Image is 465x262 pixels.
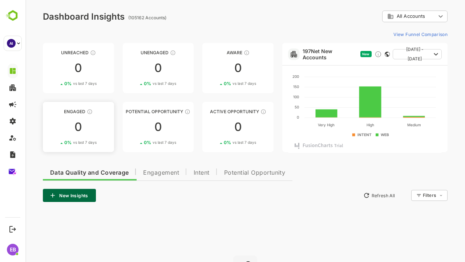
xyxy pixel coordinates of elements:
[267,74,274,79] text: 200
[159,109,165,115] div: These accounts are MQAs and can be passed on to Inside Sales
[7,244,19,255] div: EB
[48,140,71,145] span: vs last 7 days
[371,13,400,19] span: All Accounts
[17,50,89,55] div: Unreached
[118,170,154,176] span: Engagement
[199,170,260,176] span: Potential Opportunity
[397,192,411,198] div: Filters
[48,81,71,86] span: vs last 7 days
[367,49,416,59] button: [DATE] - [DATE]
[218,50,224,56] div: These accounts have just entered the buying cycle and need further nurturing
[7,39,16,48] div: AI
[127,140,151,145] span: vs last 7 days
[269,105,274,109] text: 50
[118,140,151,145] div: 0 %
[235,109,241,115] div: These accounts have open opportunities which might be at any of the Sales Stages
[381,123,395,127] text: Medium
[17,102,89,152] a: EngagedThese accounts are warm, further nurturing would qualify them to MQAs00%vs last 7 days
[177,109,248,114] div: Active Opportunity
[397,189,422,202] div: Filters
[8,224,17,234] button: Logout
[97,121,169,133] div: 0
[198,81,231,86] div: 0 %
[17,43,89,93] a: UnreachedThese accounts have not been engaged with for a defined time period00%vs last 7 days
[17,109,89,114] div: Engaged
[17,189,70,202] button: New Insights
[198,140,231,145] div: 0 %
[177,43,248,93] a: AwareThese accounts have just entered the buying cycle and need further nurturing00%vs last 7 days
[25,170,103,176] span: Data Quality and Coverage
[292,123,309,127] text: Very High
[97,43,169,93] a: UnengagedThese accounts have not shown enough engagement and need nurturing00%vs last 7 days
[177,62,248,74] div: 0
[65,50,70,56] div: These accounts have not been engaged with for a defined time period
[355,132,364,137] text: WEB
[268,95,274,99] text: 100
[39,81,71,86] div: 0 %
[365,28,422,40] button: View Funnel Comparison
[335,190,373,201] button: Refresh All
[357,9,422,24] div: All Accounts
[145,50,150,56] div: These accounts have not shown enough engagement and need nurturing
[17,121,89,133] div: 0
[362,13,411,20] div: All Accounts
[373,45,405,64] span: [DATE] - [DATE]
[97,109,169,114] div: Potential Opportunity
[118,81,151,86] div: 0 %
[4,9,22,23] img: BambooboxLogoMark.f1c84d78b4c51b1a7b5f700c9845e183.svg
[97,62,169,74] div: 0
[177,50,248,55] div: Aware
[168,170,184,176] span: Intent
[277,48,332,60] a: 197Net New Accounts
[97,102,169,152] a: Potential OpportunityThese accounts are MQAs and can be passed on to Inside Sales00%vs last 7 days
[207,140,231,145] span: vs last 7 days
[39,140,71,145] div: 0 %
[349,51,356,58] div: Discover new ICP-fit accounts showing engagement — via intent surges, anonymous website visits, L...
[341,123,348,127] text: High
[268,84,274,89] text: 150
[103,15,143,20] ag: (105162 Accounts)
[359,52,364,57] div: This card does not support filter and segments
[17,11,99,22] div: Dashboard Insights
[61,109,67,115] div: These accounts are warm, further nurturing would qualify them to MQAs
[207,81,231,86] span: vs last 7 days
[271,115,274,119] text: 0
[337,52,344,56] span: New
[17,62,89,74] div: 0
[177,121,248,133] div: 0
[97,50,169,55] div: Unengaged
[177,102,248,152] a: Active OpportunityThese accounts have open opportunities which might be at any of the Sales Stage...
[127,81,151,86] span: vs last 7 days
